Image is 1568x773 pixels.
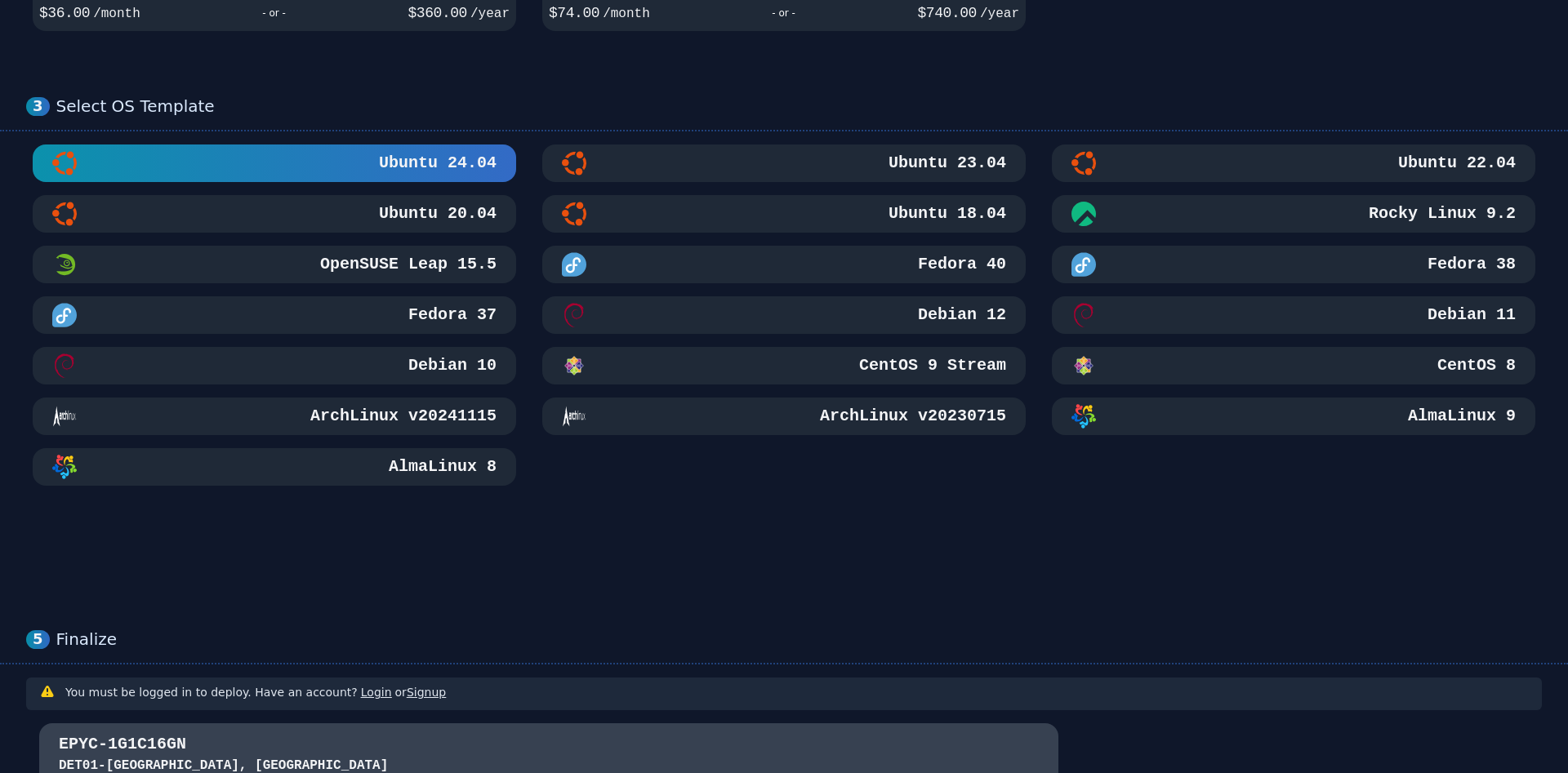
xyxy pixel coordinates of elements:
[542,347,1026,384] button: CentOS 9 StreamCentOS 9 Stream
[1405,405,1516,428] h3: AlmaLinux 9
[405,304,497,327] h3: Fedora 37
[52,404,77,429] img: ArchLinux v20241115
[562,404,586,429] img: ArchLinux v20230715
[33,246,516,283] button: OpenSUSE Leap 15.5 MinimalOpenSUSE Leap 15.5
[817,405,1006,428] h3: ArchLinux v20230715
[52,252,77,277] img: OpenSUSE Leap 15.5 Minimal
[407,686,446,699] a: Signup
[1071,151,1096,175] img: Ubuntu 22.04
[408,5,467,21] span: $ 360.00
[1071,252,1096,277] img: Fedora 38
[52,455,77,479] img: AlmaLinux 8
[1052,195,1535,233] button: Rocky Linux 9.2Rocky Linux 9.2
[1395,152,1516,175] h3: Ubuntu 22.04
[1071,353,1096,378] img: CentOS 8
[93,7,140,21] span: /month
[885,152,1006,175] h3: Ubuntu 23.04
[33,347,516,384] button: Debian 10Debian 10
[405,354,497,377] h3: Debian 10
[650,2,918,24] div: - or -
[52,303,77,327] img: Fedora 37
[1071,404,1096,429] img: AlmaLinux 9
[52,151,77,175] img: Ubuntu 24.04
[562,151,586,175] img: Ubuntu 23.04
[39,5,90,21] span: $ 36.00
[317,253,497,276] h3: OpenSUSE Leap 15.5
[52,353,77,378] img: Debian 10
[376,202,497,225] h3: Ubuntu 20.04
[980,7,1019,21] span: /year
[65,684,446,700] h3: You must be logged in to deploy. Have an account? or
[1365,202,1516,225] h3: Rocky Linux 9.2
[33,296,516,334] button: Fedora 37Fedora 37
[562,353,586,378] img: CentOS 9 Stream
[915,253,1006,276] h3: Fedora 40
[542,195,1026,233] button: Ubuntu 18.04Ubuntu 18.04
[140,2,408,24] div: - or -
[1071,303,1096,327] img: Debian 11
[1052,398,1535,435] button: AlmaLinux 9AlmaLinux 9
[1052,347,1535,384] button: CentOS 8CentOS 8
[562,202,586,226] img: Ubuntu 18.04
[52,202,77,226] img: Ubuntu 20.04
[1434,354,1516,377] h3: CentOS 8
[1424,304,1516,327] h3: Debian 11
[33,144,516,182] button: Ubuntu 24.04Ubuntu 24.04
[542,398,1026,435] button: ArchLinux v20230715ArchLinux v20230715
[542,246,1026,283] button: Fedora 40Fedora 40
[885,202,1006,225] h3: Ubuntu 18.04
[1052,296,1535,334] button: Debian 11Debian 11
[470,7,510,21] span: /year
[1052,246,1535,283] button: Fedora 38Fedora 38
[361,686,392,699] a: Login
[56,629,1542,650] div: Finalize
[33,448,516,486] button: AlmaLinux 8AlmaLinux 8
[26,630,50,649] div: 5
[918,5,977,21] span: $ 740.00
[1052,144,1535,182] button: Ubuntu 22.04Ubuntu 22.04
[542,296,1026,334] button: Debian 12Debian 12
[603,7,650,21] span: /month
[56,96,1542,117] div: Select OS Template
[549,5,599,21] span: $ 74.00
[26,97,50,116] div: 3
[307,405,497,428] h3: ArchLinux v20241115
[1071,202,1096,226] img: Rocky Linux 9.2
[562,252,586,277] img: Fedora 40
[542,144,1026,182] button: Ubuntu 23.04Ubuntu 23.04
[1424,253,1516,276] h3: Fedora 38
[385,455,497,478] h3: AlmaLinux 8
[915,304,1006,327] h3: Debian 12
[562,303,586,327] img: Debian 12
[59,733,1039,756] h3: EPYC-1G1C16GN
[33,195,516,233] button: Ubuntu 20.04Ubuntu 20.04
[376,152,497,175] h3: Ubuntu 24.04
[856,354,1006,377] h3: CentOS 9 Stream
[33,398,516,435] button: ArchLinux v20241115ArchLinux v20241115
